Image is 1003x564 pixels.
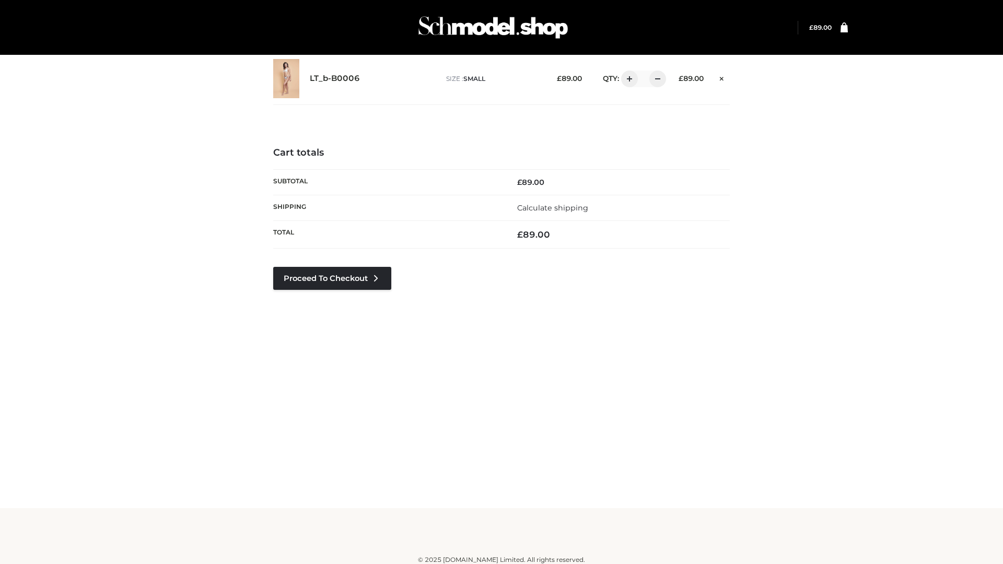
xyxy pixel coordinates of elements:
span: £ [517,229,523,240]
th: Subtotal [273,169,501,195]
span: £ [679,74,683,83]
span: £ [809,23,813,31]
a: LT_b-B0006 [310,74,360,84]
div: QTY: [592,70,662,87]
a: Calculate shipping [517,203,588,213]
bdi: 89.00 [517,229,550,240]
span: SMALL [463,75,485,83]
a: Remove this item [714,70,730,84]
th: Total [273,221,501,249]
a: £89.00 [809,23,832,31]
p: size : [446,74,541,84]
span: £ [517,178,522,187]
h4: Cart totals [273,147,730,159]
bdi: 89.00 [679,74,704,83]
span: £ [557,74,562,83]
bdi: 89.00 [517,178,544,187]
bdi: 89.00 [809,23,832,31]
img: Schmodel Admin 964 [415,7,572,48]
bdi: 89.00 [557,74,582,83]
a: Proceed to Checkout [273,267,391,290]
th: Shipping [273,195,501,220]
